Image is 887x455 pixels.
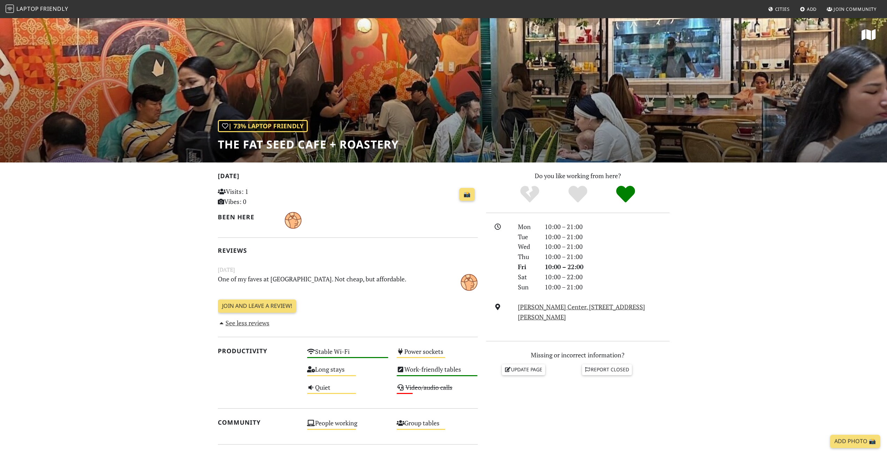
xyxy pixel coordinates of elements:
[218,213,277,221] h2: Been here
[40,5,68,13] span: Friendly
[807,6,817,12] span: Add
[218,319,270,327] a: See less reviews
[218,138,399,151] h1: The Fat Seed Cafe + Roastery
[506,185,554,204] div: No
[541,272,674,282] div: 10:00 – 22:00
[16,5,39,13] span: Laptop
[541,262,674,272] div: 10:00 – 22:00
[285,212,301,229] img: 5155-simon.jpg
[405,383,452,392] s: Video/audio calls
[834,6,877,12] span: Join Community
[214,265,482,274] small: [DATE]
[541,252,674,262] div: 10:00 – 21:00
[218,299,296,313] a: Join and leave a review!
[514,282,540,292] div: Sun
[459,188,475,201] a: 📸
[797,3,820,15] a: Add
[514,242,540,252] div: Wed
[218,347,299,355] h2: Productivity
[765,3,793,15] a: Cities
[514,272,540,282] div: Sat
[392,417,482,435] div: Group tables
[824,3,879,15] a: Join Community
[518,303,645,321] a: [PERSON_NAME] Center, [STREET_ADDRESS][PERSON_NAME]
[514,222,540,232] div: Mon
[514,252,540,262] div: Thu
[582,364,632,375] a: Report closed
[461,274,477,291] img: 5155-simon.jpg
[218,419,299,426] h2: Community
[554,185,602,204] div: Yes
[6,5,14,13] img: LaptopFriendly
[214,274,437,290] p: One of my faves at [GEOGRAPHIC_DATA]. Not cheap, but affordable.
[303,417,392,435] div: People working
[285,215,301,224] span: Simon Mazin
[218,187,299,207] p: Visits: 1 Vibes: 0
[541,232,674,242] div: 10:00 – 21:00
[461,277,477,286] span: Simon Mazin
[775,6,790,12] span: Cities
[502,364,545,375] a: Update page
[392,364,482,381] div: Work-friendly tables
[602,185,650,204] div: Definitely!
[486,171,670,181] p: Do you like working from here?
[6,3,68,15] a: LaptopFriendly LaptopFriendly
[303,382,392,400] div: Quiet
[514,232,540,242] div: Tue
[541,242,674,252] div: 10:00 – 21:00
[303,364,392,381] div: Long stays
[541,222,674,232] div: 10:00 – 21:00
[392,346,482,364] div: Power sockets
[303,346,392,364] div: Stable Wi-Fi
[218,172,478,182] h2: [DATE]
[218,120,308,132] div: | 73% Laptop Friendly
[218,247,478,254] h2: Reviews
[830,435,880,448] a: Add Photo 📸
[486,350,670,360] p: Missing or incorrect information?
[541,282,674,292] div: 10:00 – 21:00
[514,262,540,272] div: Fri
